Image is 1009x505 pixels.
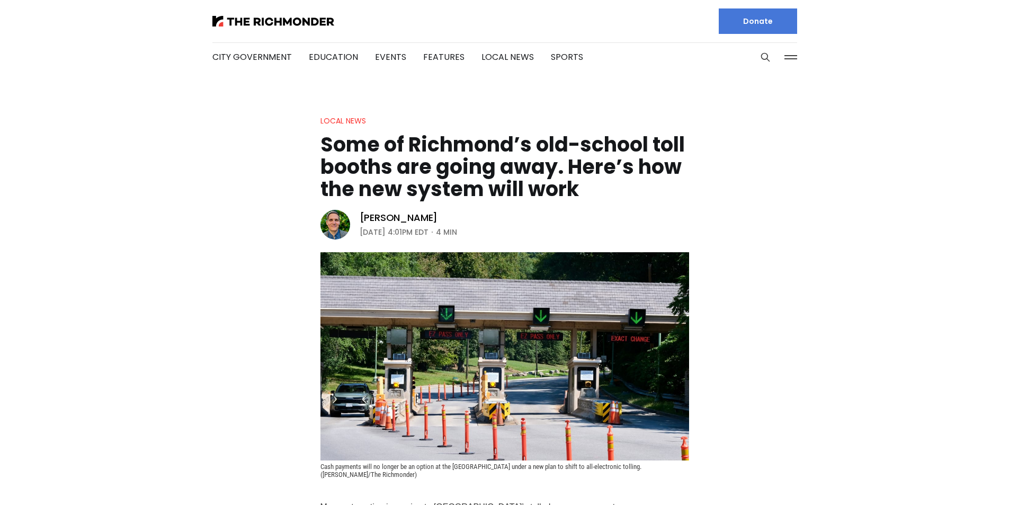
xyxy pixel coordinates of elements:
time: [DATE] 4:01PM EDT [360,226,428,238]
a: Local News [481,51,534,63]
a: Events [375,51,406,63]
a: [PERSON_NAME] [360,211,438,224]
img: Some of Richmond’s old-school toll booths are going away. Here’s how the new system will work [320,252,689,460]
h1: Some of Richmond’s old-school toll booths are going away. Here’s how the new system will work [320,134,689,200]
span: Cash payments will no longer be an option at the [GEOGRAPHIC_DATA] under a new plan to shift to a... [320,463,643,479]
img: Graham Moomaw [320,210,350,240]
img: The Richmonder [212,16,334,26]
button: Search this site [757,49,773,65]
a: City Government [212,51,292,63]
iframe: portal-trigger [919,453,1009,505]
a: Education [309,51,358,63]
span: 4 min [436,226,457,238]
a: Donate [719,8,797,34]
a: Features [423,51,465,63]
a: Sports [551,51,583,63]
a: Local News [320,116,366,126]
